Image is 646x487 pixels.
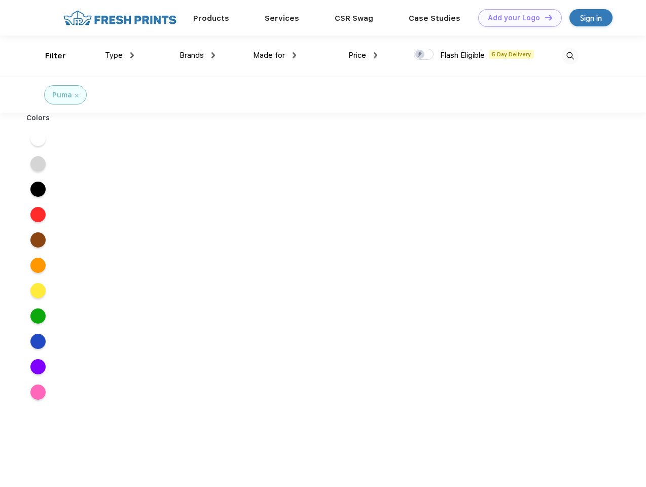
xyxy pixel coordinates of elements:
[75,94,79,97] img: filter_cancel.svg
[105,51,123,60] span: Type
[45,50,66,62] div: Filter
[211,52,215,58] img: dropdown.png
[348,51,366,60] span: Price
[130,52,134,58] img: dropdown.png
[569,9,613,26] a: Sign in
[545,15,552,20] img: DT
[52,90,72,100] div: Puma
[580,12,602,24] div: Sign in
[562,48,579,64] img: desktop_search.svg
[265,14,299,23] a: Services
[489,50,534,59] span: 5 Day Delivery
[293,52,296,58] img: dropdown.png
[193,14,229,23] a: Products
[335,14,373,23] a: CSR Swag
[374,52,377,58] img: dropdown.png
[253,51,285,60] span: Made for
[488,14,540,22] div: Add your Logo
[180,51,204,60] span: Brands
[60,9,180,27] img: fo%20logo%202.webp
[19,113,58,123] div: Colors
[440,51,485,60] span: Flash Eligible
